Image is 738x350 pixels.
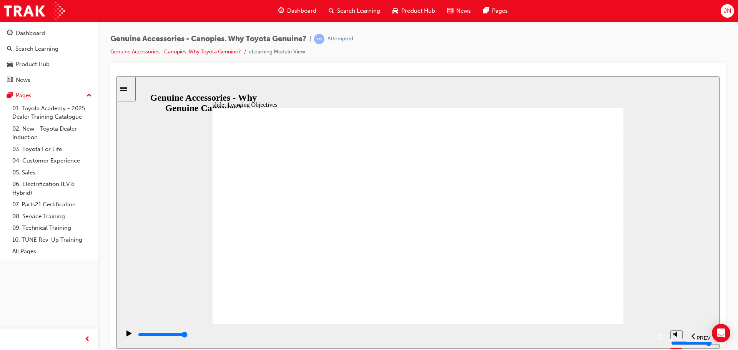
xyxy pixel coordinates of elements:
div: Dashboard [16,29,45,38]
span: Search Learning [337,7,380,15]
div: misc controls [554,247,565,272]
a: 10. TUNE Rev-Up Training [9,234,95,246]
div: Attempted [327,35,353,43]
button: Pages [3,88,95,103]
button: replay [539,254,550,266]
a: 09. Technical Training [9,222,95,234]
span: news-icon [447,6,453,16]
span: pages-icon [483,6,489,16]
a: 07. Parts21 Certification [9,199,95,211]
div: Search Learning [15,45,58,53]
a: guage-iconDashboard [272,3,322,19]
a: car-iconProduct Hub [386,3,441,19]
div: Open Intercom Messenger [712,324,730,342]
a: 05. Sales [9,167,95,179]
span: PREV [580,259,594,264]
span: guage-icon [278,6,284,16]
a: Dashboard [3,26,95,40]
input: slide progress [22,255,71,261]
span: search-icon [329,6,334,16]
span: guage-icon [7,30,13,37]
button: volume [554,254,566,263]
a: Search Learning [3,42,95,56]
span: search-icon [7,46,12,53]
a: 02. New - Toyota Dealer Induction [9,123,95,143]
span: learningRecordVerb_ATTEMPT-icon [314,34,324,44]
a: search-iconSearch Learning [322,3,386,19]
a: 08. Service Training [9,211,95,222]
a: Product Hub [3,57,95,71]
span: JN [724,7,731,15]
a: 03. Toyota For Life [9,143,95,155]
button: DashboardSearch LearningProduct HubNews [3,25,95,88]
span: prev-icon [85,335,90,344]
a: 01. Toyota Academy - 2025 Dealer Training Catalogue [9,103,95,123]
img: Trak [4,2,65,20]
a: All Pages [9,245,95,257]
a: 06. Electrification (EV & Hybrid) [9,178,95,199]
input: volume [555,264,604,270]
button: previous [569,254,600,266]
a: news-iconNews [441,3,477,19]
span: Genuine Accessories - Canopies. Why Toyota Genuine? [110,35,306,43]
div: Pages [16,91,32,100]
span: Dashboard [287,7,316,15]
a: pages-iconPages [477,3,514,19]
span: car-icon [7,61,13,68]
a: 04. Customer Experience [9,155,95,167]
a: Genuine Accessories - Canopies. Why Toyota Genuine? [110,48,241,55]
span: news-icon [7,77,13,84]
span: | [309,35,311,43]
span: up-icon [86,91,92,101]
button: play/pause [4,254,17,267]
nav: slide navigation [569,247,600,272]
button: JN [721,4,734,18]
span: car-icon [392,6,398,16]
span: News [456,7,471,15]
div: playback controls [4,247,550,272]
span: Product Hub [401,7,435,15]
a: News [3,73,95,87]
li: eLearning Module View [249,48,305,56]
div: Product Hub [16,60,50,69]
span: Pages [492,7,508,15]
div: News [16,76,30,85]
span: pages-icon [7,92,13,99]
